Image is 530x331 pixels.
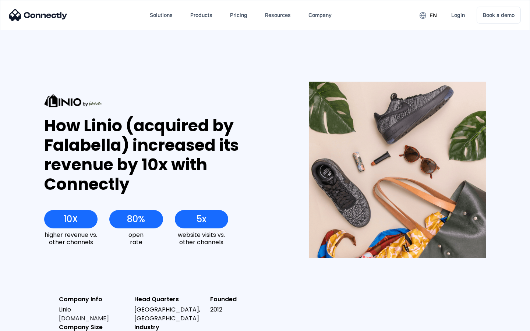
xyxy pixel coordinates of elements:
a: Book a demo [477,7,521,24]
a: Login [445,6,471,24]
div: higher revenue vs. other channels [44,231,98,245]
a: [DOMAIN_NAME] [59,314,109,323]
div: Linio [59,305,128,323]
div: open rate [109,231,163,245]
div: Pricing [230,10,247,20]
div: Resources [259,6,297,24]
div: [GEOGRAPHIC_DATA], [GEOGRAPHIC_DATA] [134,305,204,323]
div: Products [184,6,218,24]
div: en [430,10,437,21]
div: Solutions [144,6,179,24]
div: Company [303,6,338,24]
div: Products [190,10,212,20]
div: 80% [127,214,145,224]
div: 10X [64,214,78,224]
a: Pricing [224,6,253,24]
div: Founded [210,295,280,304]
div: website visits vs. other channels [175,231,228,245]
ul: Language list [15,318,44,328]
div: en [414,10,442,21]
div: 5x [197,214,206,224]
div: 2012 [210,305,280,314]
img: Connectly Logo [9,9,67,21]
div: Solutions [150,10,173,20]
div: Company Info [59,295,128,304]
div: Head Quarters [134,295,204,304]
div: Login [451,10,465,20]
aside: Language selected: English [7,318,44,328]
div: Resources [265,10,291,20]
div: How Linio (acquired by Falabella) increased its revenue by 10x with Connectly [44,116,282,194]
div: Company [308,10,332,20]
